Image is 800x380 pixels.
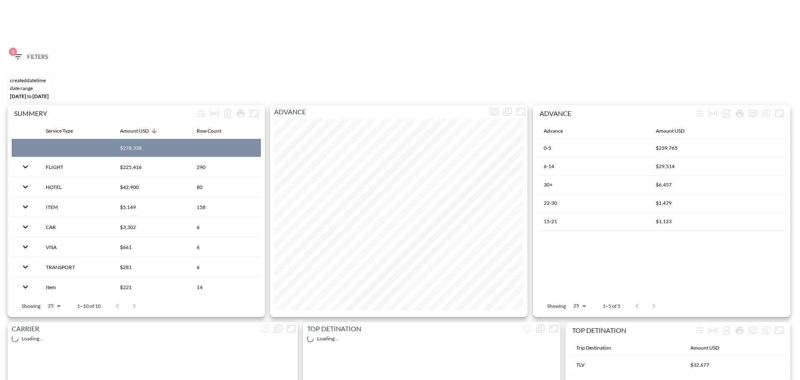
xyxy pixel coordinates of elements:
div: Advance [544,126,563,136]
th: $661 [113,237,190,257]
div: Wrap text [194,107,207,120]
span: Amount USD [120,126,160,136]
th: 14 [190,277,261,297]
div: Loading... [307,335,556,342]
button: expand row [18,260,32,274]
th: $281 [113,257,190,277]
div: Amount USD [690,343,719,353]
div: Show chart as table [760,324,773,337]
button: Fullscreen [285,322,298,335]
div: Number of rows selected for download: 36 [720,324,733,337]
p: ADVANCE [270,107,487,117]
span: Trip Destination [576,343,622,353]
span: [DATE] [DATE] [10,93,49,99]
p: Showing [22,302,40,310]
th: 0-5 [537,139,649,157]
th: 30+ [537,176,649,194]
p: 1–10 of 10 [77,302,101,310]
span: Advance [544,126,574,136]
th: $5,149 [113,197,190,217]
th: 22-30 [537,194,649,212]
span: Display settings [520,322,534,335]
div: TOP DETINATION [572,326,693,334]
div: Show chart as table [271,322,285,335]
span: Filters [13,52,48,62]
th: 6 [190,257,261,277]
th: 6 [190,217,261,237]
th: TRANSPORT [39,257,113,277]
div: Wrap text [693,107,706,120]
div: Toggle table layout between fixed and auto (default: auto) [207,107,221,120]
button: expand row [18,280,32,294]
button: Fullscreen [773,324,786,337]
button: expand row [18,220,32,234]
p: Showing [547,302,566,310]
div: Wrap text [693,324,706,337]
button: expand row [18,200,32,214]
th: 6-14 [537,157,649,176]
th: $278,338 [113,139,190,157]
div: Amount USD [120,126,149,136]
div: Number of rows selected for download: 5 [720,107,733,120]
button: more [746,324,760,337]
span: Display settings [746,107,760,120]
span: Amount USD [690,343,730,353]
div: Number of rows selected for download: 10 [221,107,234,120]
p: TOP DETINATION [303,324,520,334]
button: expand row [18,160,32,174]
span: Amount USD [656,126,695,136]
div: Loading... [12,335,294,342]
th: TLV [570,356,684,374]
div: Print [733,107,746,120]
th: VISA [39,237,113,257]
button: expand row [18,240,32,254]
button: Fullscreen [247,107,261,120]
p: CARRIER [7,324,258,334]
div: DATE RANGE [10,85,49,91]
button: 1Filters [10,49,51,65]
th: 290 [190,157,261,177]
span: to [27,93,32,99]
button: more [746,107,760,120]
div: Row Count [197,126,221,136]
th: HOTEL [39,177,113,197]
span: Row Count [197,126,232,136]
div: ADVANCE [540,109,693,117]
span: Display settings [258,322,271,335]
div: Print [234,107,247,120]
div: Service Type [46,126,73,136]
th: $3,302 [113,217,190,237]
div: SUMMERY [14,109,194,117]
th: 6 [190,237,261,257]
div: CREATEDDATETIME [10,77,49,83]
div: Print [733,324,746,337]
th: 158 [190,197,261,217]
div: Amount USD [656,126,685,136]
th: ITEM [39,197,113,217]
button: expand row [18,180,32,194]
th: $42,900 [113,177,190,197]
th: $225,416 [113,157,190,177]
th: $239,765 [649,139,786,157]
th: CAR [39,217,113,237]
div: Trip Destination [576,343,611,353]
span: Display settings [487,105,501,118]
div: Show chart as table [501,105,514,118]
div: Toggle table layout between fixed and auto (default: auto) [706,107,720,120]
button: Fullscreen [514,105,527,118]
th: Item [39,277,113,297]
th: 80 [190,177,261,197]
button: Fullscreen [547,322,560,335]
button: Fullscreen [773,107,786,120]
th: $6,457 [649,176,786,194]
div: 25 [569,300,589,311]
div: Toggle table layout between fixed and auto (default: auto) [706,324,720,337]
span: Display settings [746,324,760,337]
th: $29,514 [649,157,786,176]
button: more [487,105,501,118]
span: 1 [9,48,17,56]
div: Show chart as table [760,107,773,120]
p: 1–5 of 5 [602,302,620,310]
th: $1,479 [649,194,786,212]
th: 15-21 [537,212,649,231]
